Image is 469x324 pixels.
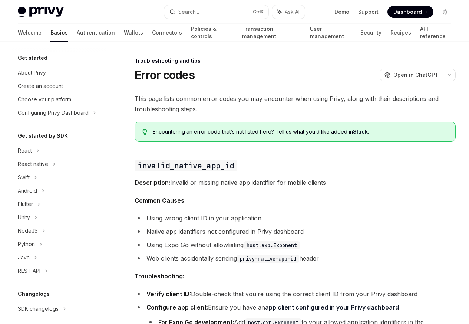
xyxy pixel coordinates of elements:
[146,290,191,298] strong: Verify client ID:
[393,71,439,79] span: Open in ChatGPT
[135,226,456,237] li: Native app identifiers not configured in Privy dashboard
[439,6,451,18] button: Toggle dark mode
[18,173,30,182] div: Swift
[358,8,379,16] a: Support
[380,69,443,81] button: Open in ChatGPT
[18,253,30,262] div: Java
[164,5,268,19] button: Search...CtrlK
[390,24,411,42] a: Recipes
[253,9,264,15] span: Ctrl K
[135,68,195,82] h1: Error codes
[18,240,35,249] div: Python
[18,24,42,42] a: Welcome
[18,7,64,17] img: light logo
[334,8,349,16] a: Demo
[18,289,50,298] h5: Changelogs
[18,108,89,117] div: Configuring Privy Dashboard
[142,129,148,135] svg: Tip
[178,7,199,16] div: Search...
[135,213,456,223] li: Using wrong client ID in your application
[18,160,48,168] div: React native
[18,200,33,209] div: Flutter
[12,79,107,93] a: Create an account
[393,8,422,16] span: Dashboard
[265,304,399,311] a: app client configured in your Privy dashboard
[135,179,170,186] strong: Description:
[285,8,300,16] span: Ask AI
[18,213,30,222] div: Unity
[18,146,32,155] div: React
[135,253,456,264] li: Web clients accidentally sending header
[387,6,433,18] a: Dashboard
[353,128,368,135] a: Slack
[12,66,107,79] a: About Privy
[18,131,68,140] h5: Get started by SDK
[135,57,456,65] div: Troubleshooting and tips
[135,94,456,114] span: This page lists common error codes you may encounter when using Privy, along with their descripti...
[244,241,300,249] code: host.exp.Exponent
[146,304,208,311] strong: Configure app client:
[420,24,451,42] a: API reference
[18,186,37,195] div: Android
[12,93,107,106] a: Choose your platform
[50,24,68,42] a: Basics
[152,24,182,42] a: Connectors
[242,24,301,42] a: Transaction management
[272,5,305,19] button: Ask AI
[191,24,233,42] a: Policies & controls
[18,226,38,235] div: NodeJS
[135,289,456,299] li: Double-check that you’re using the correct client ID from your Privy dashboard
[18,68,46,77] div: About Privy
[135,240,456,250] li: Using Expo Go without allowlisting
[135,197,186,204] strong: Common Causes:
[18,82,63,91] div: Create an account
[18,95,71,104] div: Choose your platform
[135,177,456,188] span: Invalid or missing native app identifier for mobile clients
[135,272,184,280] strong: Troubleshooting:
[18,266,40,275] div: REST API
[360,24,382,42] a: Security
[237,255,299,263] code: privy-native-app-id
[310,24,352,42] a: User management
[153,128,448,135] span: Encountering an error code that’s not listed here? Tell us what you’d like added in .
[18,53,47,62] h5: Get started
[77,24,115,42] a: Authentication
[135,160,237,171] code: invalid_native_app_id
[18,304,59,313] div: SDK changelogs
[124,24,143,42] a: Wallets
